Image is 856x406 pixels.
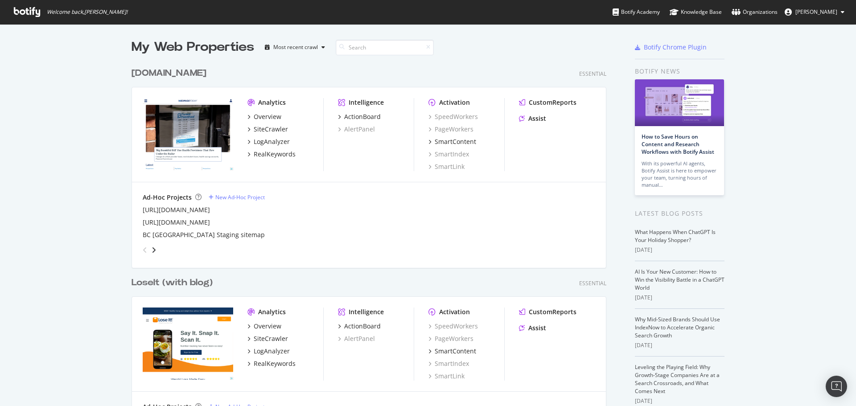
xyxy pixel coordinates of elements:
[132,38,254,56] div: My Web Properties
[428,112,478,121] a: SpeedWorkers
[247,125,288,134] a: SiteCrawler
[519,308,576,316] a: CustomReports
[254,137,290,146] div: LogAnalyzer
[132,276,213,289] div: LoseIt (with blog)
[732,8,778,16] div: Organizations
[247,322,281,331] a: Overview
[670,8,722,16] div: Knowledge Base
[143,98,233,170] img: medpagetoday.com
[528,114,546,123] div: Assist
[258,98,286,107] div: Analytics
[336,40,434,55] input: Search
[435,347,476,356] div: SmartContent
[247,334,288,343] a: SiteCrawler
[132,67,206,80] div: [DOMAIN_NAME]
[428,359,469,368] a: SmartIndex
[132,276,216,289] a: LoseIt (with blog)
[579,279,606,287] div: Essential
[635,397,724,405] div: [DATE]
[428,372,465,381] a: SmartLink
[139,243,151,257] div: angle-left
[635,246,724,254] div: [DATE]
[143,230,265,239] a: BC [GEOGRAPHIC_DATA] Staging sitemap
[635,341,724,349] div: [DATE]
[635,363,720,395] a: Leveling the Playing Field: Why Growth-Stage Companies Are at a Search Crossroads, and What Comes...
[529,308,576,316] div: CustomReports
[143,218,210,227] a: [URL][DOMAIN_NAME]
[528,324,546,332] div: Assist
[826,376,847,397] div: Open Intercom Messenger
[254,334,288,343] div: SiteCrawler
[439,308,470,316] div: Activation
[273,45,318,50] div: Most recent crawl
[642,160,717,189] div: With its powerful AI agents, Botify Assist is here to empower your team, turning hours of manual…
[254,322,281,331] div: Overview
[635,228,716,244] a: What Happens When ChatGPT Is Your Holiday Shopper?
[254,359,296,368] div: RealKeywords
[47,8,128,16] span: Welcome back, [PERSON_NAME] !
[143,308,233,380] img: hopetocope.com
[247,359,296,368] a: RealKeywords
[635,209,724,218] div: Latest Blog Posts
[338,112,381,121] a: ActionBoard
[258,308,286,316] div: Analytics
[519,114,546,123] a: Assist
[428,162,465,171] a: SmartLink
[795,8,837,16] span: Bill Elward
[635,294,724,302] div: [DATE]
[254,347,290,356] div: LogAnalyzer
[644,43,707,52] div: Botify Chrome Plugin
[428,347,476,356] a: SmartContent
[579,70,606,78] div: Essential
[338,322,381,331] a: ActionBoard
[519,98,576,107] a: CustomReports
[151,246,157,254] div: angle-right
[428,334,473,343] a: PageWorkers
[143,205,210,214] a: [URL][DOMAIN_NAME]
[261,40,329,54] button: Most recent crawl
[247,112,281,121] a: Overview
[435,137,476,146] div: SmartContent
[642,133,714,156] a: How to Save Hours on Content and Research Workflows with Botify Assist
[247,150,296,159] a: RealKeywords
[613,8,660,16] div: Botify Academy
[344,322,381,331] div: ActionBoard
[338,334,375,343] a: AlertPanel
[349,308,384,316] div: Intelligence
[635,43,707,52] a: Botify Chrome Plugin
[778,5,852,19] button: [PERSON_NAME]
[247,347,290,356] a: LogAnalyzer
[428,150,469,159] div: SmartIndex
[635,316,720,339] a: Why Mid-Sized Brands Should Use IndexNow to Accelerate Organic Search Growth
[254,150,296,159] div: RealKeywords
[338,125,375,134] a: AlertPanel
[215,193,265,201] div: New Ad-Hoc Project
[635,66,724,76] div: Botify news
[635,79,724,126] img: How to Save Hours on Content and Research Workflows with Botify Assist
[132,67,210,80] a: [DOMAIN_NAME]
[349,98,384,107] div: Intelligence
[635,268,724,291] a: AI Is Your New Customer: How to Win the Visibility Battle in a ChatGPT World
[143,193,192,202] div: Ad-Hoc Projects
[519,324,546,332] a: Assist
[209,193,265,201] a: New Ad-Hoc Project
[254,125,288,134] div: SiteCrawler
[428,322,478,331] a: SpeedWorkers
[428,125,473,134] a: PageWorkers
[344,112,381,121] div: ActionBoard
[247,137,290,146] a: LogAnalyzer
[254,112,281,121] div: Overview
[428,137,476,146] a: SmartContent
